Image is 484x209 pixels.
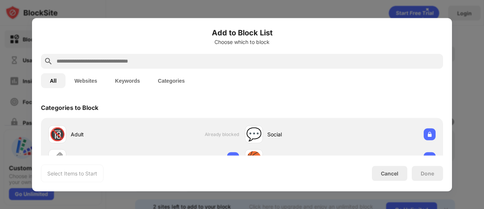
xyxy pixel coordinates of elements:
[267,130,340,138] div: Social
[66,73,106,88] button: Websites
[41,104,98,111] div: Categories to Block
[44,57,53,66] img: search.svg
[106,73,149,88] button: Keywords
[47,170,97,177] div: Select Items to Start
[41,39,443,45] div: Choose which to block
[41,73,66,88] button: All
[71,154,144,162] div: News
[71,130,144,138] div: Adult
[421,170,434,176] div: Done
[381,170,398,177] div: Cancel
[51,151,64,166] div: 🗞
[246,127,262,142] div: 💬
[267,154,340,162] div: Sports
[205,132,239,137] span: Already blocked
[246,151,262,166] div: 🏀
[50,127,65,142] div: 🔞
[41,27,443,38] h6: Add to Block List
[149,73,194,88] button: Categories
